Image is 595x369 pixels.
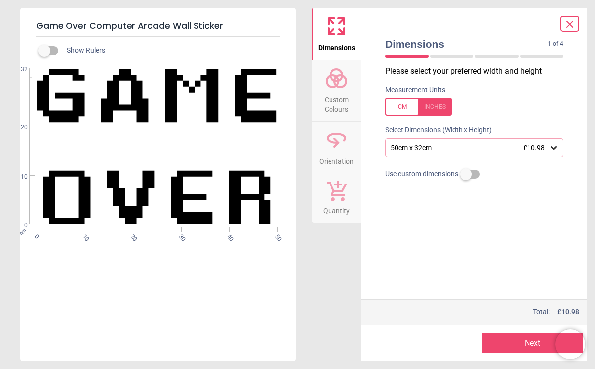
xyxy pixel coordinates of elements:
span: 30 [177,233,183,239]
div: 50cm x 32cm [390,144,549,152]
span: Custom Colours [313,90,360,115]
span: 40 [225,233,231,239]
span: 20 [9,123,28,132]
span: 0 [9,221,28,230]
span: 0 [32,233,39,239]
span: 10.98 [561,308,579,316]
button: Next [482,333,584,353]
span: 1 of 4 [548,40,563,48]
div: Show Rulers [44,45,296,57]
iframe: Brevo live chat [555,329,585,359]
span: £10.98 [523,144,545,152]
span: Quantity [323,201,350,216]
span: Use custom dimensions [385,169,458,179]
span: 10 [80,233,87,239]
label: Select Dimensions (Width x Height) [377,125,492,135]
span: Dimensions [318,38,355,53]
div: Total: [384,307,579,317]
p: Please select your preferred width and height [385,66,571,77]
button: Orientation [312,122,361,173]
span: 50 [273,233,279,239]
button: Custom Colours [312,60,361,121]
label: Measurement Units [385,85,445,95]
span: 20 [129,233,135,239]
span: £ [557,307,579,317]
span: cm [18,227,27,236]
span: Orientation [319,152,354,167]
button: Dimensions [312,8,361,60]
h5: Game Over Computer Arcade Wall Sticker [36,16,280,37]
span: Dimensions [385,37,548,51]
span: 10 [9,173,28,181]
button: Quantity [312,173,361,223]
span: 32 [9,65,28,74]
